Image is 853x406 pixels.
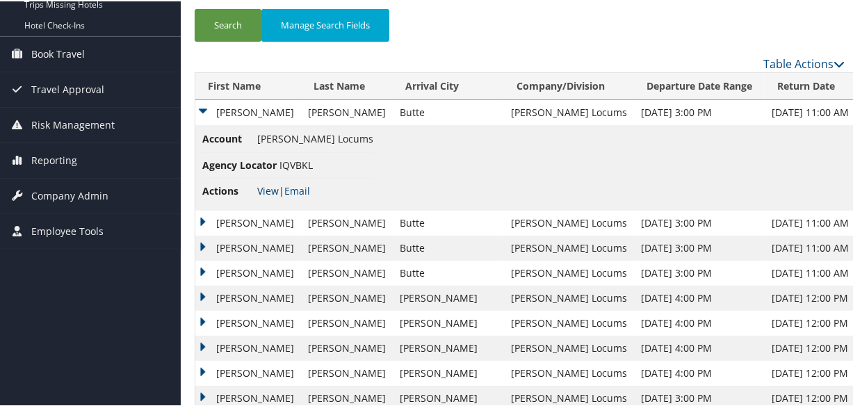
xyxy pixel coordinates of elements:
[31,142,77,177] span: Reporting
[284,183,310,196] a: Email
[195,309,301,334] td: [PERSON_NAME]
[301,72,393,99] th: Last Name: activate to sort column ascending
[301,234,393,259] td: [PERSON_NAME]
[195,8,261,40] button: Search
[393,99,504,124] td: Butte
[31,71,104,106] span: Travel Approval
[504,72,634,99] th: Company/Division
[504,309,634,334] td: [PERSON_NAME] Locums
[202,156,277,172] span: Agency Locator
[504,259,634,284] td: [PERSON_NAME] Locums
[195,234,301,259] td: [PERSON_NAME]
[301,99,393,124] td: [PERSON_NAME]
[195,284,301,309] td: [PERSON_NAME]
[504,209,634,234] td: [PERSON_NAME] Locums
[195,72,301,99] th: First Name: activate to sort column ascending
[634,209,765,234] td: [DATE] 3:00 PM
[195,334,301,359] td: [PERSON_NAME]
[504,334,634,359] td: [PERSON_NAME] Locums
[202,182,254,197] span: Actions
[301,284,393,309] td: [PERSON_NAME]
[257,183,279,196] a: View
[31,35,85,70] span: Book Travel
[195,359,301,384] td: [PERSON_NAME]
[301,359,393,384] td: [PERSON_NAME]
[393,259,504,284] td: Butte
[257,131,373,144] span: [PERSON_NAME] Locums
[301,309,393,334] td: [PERSON_NAME]
[202,130,254,145] span: Account
[393,209,504,234] td: Butte
[301,259,393,284] td: [PERSON_NAME]
[634,309,765,334] td: [DATE] 4:00 PM
[504,234,634,259] td: [PERSON_NAME] Locums
[195,99,301,124] td: [PERSON_NAME]
[31,177,108,212] span: Company Admin
[634,99,765,124] td: [DATE] 3:00 PM
[634,72,765,99] th: Departure Date Range: activate to sort column ascending
[261,8,389,40] button: Manage Search Fields
[279,157,313,170] span: IQVBKL
[393,334,504,359] td: [PERSON_NAME]
[393,284,504,309] td: [PERSON_NAME]
[393,309,504,334] td: [PERSON_NAME]
[301,209,393,234] td: [PERSON_NAME]
[504,99,634,124] td: [PERSON_NAME] Locums
[634,284,765,309] td: [DATE] 4:00 PM
[301,334,393,359] td: [PERSON_NAME]
[393,234,504,259] td: Butte
[504,284,634,309] td: [PERSON_NAME] Locums
[195,209,301,234] td: [PERSON_NAME]
[634,234,765,259] td: [DATE] 3:00 PM
[393,72,504,99] th: Arrival City: activate to sort column ascending
[195,259,301,284] td: [PERSON_NAME]
[504,359,634,384] td: [PERSON_NAME] Locums
[257,183,310,196] span: |
[393,359,504,384] td: [PERSON_NAME]
[634,359,765,384] td: [DATE] 4:00 PM
[31,213,104,247] span: Employee Tools
[763,55,845,70] a: Table Actions
[634,259,765,284] td: [DATE] 3:00 PM
[634,334,765,359] td: [DATE] 4:00 PM
[31,106,115,141] span: Risk Management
